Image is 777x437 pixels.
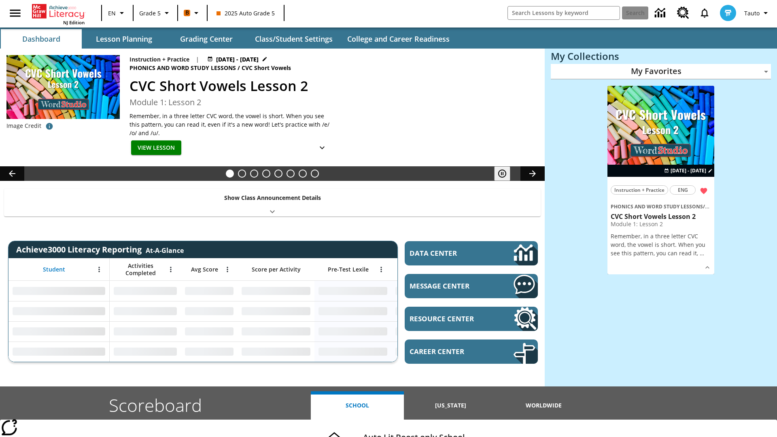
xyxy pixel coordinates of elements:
[405,339,538,364] a: Career Center
[274,170,282,178] button: Slide 5 Pre-release lesson
[131,140,181,155] button: View Lesson
[41,119,57,134] button: Image credit: TOXIC CAT/Shutterstock
[678,186,688,194] span: ENG
[670,185,696,195] button: ENG
[497,391,590,420] button: Worldwide
[252,266,301,273] span: Score per Activity
[611,202,711,211] span: Topic: Phonics and Word Study Lessons/CVC Short Vowels
[139,9,161,17] span: Grade 5
[671,167,706,174] span: [DATE] - [DATE]
[104,6,130,20] button: Language: EN, Select a language
[696,184,711,198] button: Remove from Favorites
[83,29,164,49] button: Lesson Planning
[494,166,510,181] button: Pause
[146,244,184,255] div: At-A-Glance
[110,342,181,362] div: No Data,
[410,347,489,356] span: Career Center
[703,202,709,210] span: /
[221,263,234,276] button: Open Menu
[611,185,668,195] button: Instruction + Practice
[165,263,177,276] button: Open Menu
[63,19,85,25] span: NJ Edition
[405,307,538,331] a: Resource Center, Will open in new tab
[341,29,456,49] button: College and Career Readiness
[196,55,199,64] span: |
[551,51,771,62] h3: My Collections
[391,321,468,342] div: No Data,
[206,55,269,64] button: Sep 09 - Sep 09 Choose Dates
[129,112,332,137] p: Remember, in a three letter CVC word, the vowel is short. When you see this pattern, you can read...
[242,64,293,72] span: CVC Short Vowels
[405,241,538,265] a: Data Center
[715,2,741,23] button: Select a new avatar
[314,140,330,155] button: Show Details
[250,170,258,178] button: Slide 3 What's the Big Idea?
[224,193,321,202] p: Show Class Announcement Details
[404,391,497,420] button: [US_STATE]
[181,342,238,362] div: No Data,
[611,232,711,257] p: Remember, in a three letter CVC word, the vowel is short. When you see this pattern, you can read...
[694,2,715,23] a: Notifications
[287,170,295,178] button: Slide 6 Career Lesson
[744,9,760,17] span: Tauto
[611,203,703,210] span: Phonics and Word Study Lessons
[185,8,189,18] span: B
[520,166,545,181] button: Lesson carousel, Next
[110,281,181,301] div: No Data,
[3,1,27,25] button: Open side menu
[248,29,339,49] button: Class/Student Settings
[614,186,664,194] span: Instruction + Practice
[217,9,275,17] span: 2025 Auto Grade 5
[650,2,672,24] a: Data Center
[1,29,82,49] button: Dashboard
[607,86,714,275] div: lesson details
[110,321,181,342] div: No Data,
[6,55,120,119] img: CVC Short Vowels Lesson 2.
[328,266,369,273] span: Pre-Test Lexile
[32,3,85,19] a: Home
[375,263,387,276] button: Open Menu
[705,203,747,210] span: CVC Short Vowels
[93,263,105,276] button: Open Menu
[410,281,489,291] span: Message Center
[136,6,175,20] button: Grade: Grade 5, Select a grade
[216,55,259,64] span: [DATE] - [DATE]
[181,281,238,301] div: No Data,
[410,314,489,323] span: Resource Center
[662,167,714,174] button: Sep 09 - Sep 09 Choose Dates
[166,29,247,49] button: Grading Center
[43,266,65,273] span: Student
[720,5,736,21] img: avatar image
[410,248,486,258] span: Data Center
[672,2,694,24] a: Resource Center, Will open in new tab
[32,2,85,25] div: Home
[311,170,319,178] button: Slide 8 Sleepless in the Animal Kingdom
[110,301,181,321] div: No Data,
[129,64,238,72] span: Phonics and Word Study Lessons
[391,281,468,301] div: No Data,
[299,170,307,178] button: Slide 7 Making a Difference for the Planet
[129,76,535,96] h2: CVC Short Vowels Lesson 2
[700,249,704,257] span: …
[6,122,41,130] p: Image Credit
[508,6,620,19] input: search field
[611,212,711,221] h3: CVC Short Vowels Lesson 2
[494,166,518,181] div: Pause
[741,6,774,20] button: Profile/Settings
[226,170,234,178] button: Slide 1 CVC Short Vowels Lesson 2
[180,6,204,20] button: Boost Class color is orange. Change class color
[391,301,468,321] div: No Data,
[181,301,238,321] div: No Data,
[114,262,167,277] span: Activities Completed
[262,170,270,178] button: Slide 4 One Idea, Lots of Hard Work
[181,321,238,342] div: No Data,
[405,274,538,298] a: Message Center
[129,96,535,108] h3: Module 1: Lesson 2
[391,342,468,362] div: No Data,
[108,9,116,17] span: EN
[238,64,240,72] span: /
[701,261,713,274] button: Show Details
[191,266,218,273] span: Avg Score
[311,391,404,420] button: School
